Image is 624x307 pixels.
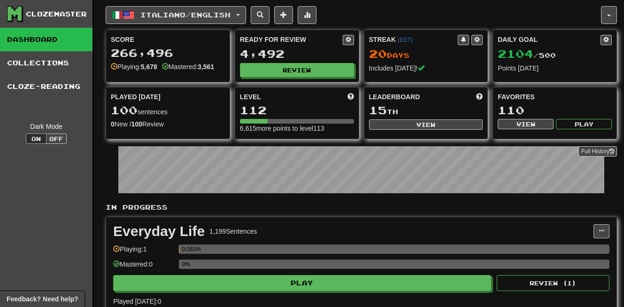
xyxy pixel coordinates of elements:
button: Play [113,275,491,291]
div: 6,615 more points to level 113 [240,124,354,133]
span: Leaderboard [369,92,420,102]
button: Search sentences [251,6,270,24]
button: More stats [298,6,316,24]
strong: 0 [111,120,115,128]
span: Played [DATE] [111,92,161,102]
div: Mastered: 0 [113,260,174,275]
div: sentences [111,104,225,117]
span: Score more points to level up [347,92,354,102]
p: In Progress [106,203,617,212]
span: 20 [369,47,387,60]
div: Mastered: [162,62,214,71]
span: Level [240,92,261,102]
span: / 500 [498,51,556,59]
span: Italiano / English [140,11,231,19]
div: Points [DATE] [498,63,612,73]
div: Score [111,35,225,44]
span: This week in points, UTC [476,92,483,102]
div: Streak [369,35,458,44]
button: Italiano/English [106,6,246,24]
strong: 3,561 [198,63,214,71]
a: (EDT) [398,37,413,43]
div: 266,496 [111,47,225,59]
span: 15 [369,103,387,117]
div: Playing: [111,62,157,71]
div: Everyday Life [113,224,205,238]
div: Daily Goal [498,35,601,45]
strong: 100 [131,120,142,128]
div: Day s [369,48,483,60]
div: Ready for Review [240,35,343,44]
div: Clozemaster [26,9,87,19]
span: 2104 [498,47,533,60]
button: View [498,119,554,129]
span: Played [DATE]: 0 [113,298,161,305]
button: Review [240,63,354,77]
div: 4,492 [240,48,354,60]
button: View [369,119,483,130]
strong: 5,678 [141,63,157,71]
div: 110 [498,104,612,116]
button: Review (1) [497,275,609,291]
div: Playing: 1 [113,244,174,260]
div: 1,199 Sentences [209,227,257,236]
button: Off [46,134,67,144]
button: On [26,134,46,144]
div: New / Review [111,119,225,129]
div: Includes [DATE]! [369,63,483,73]
span: 100 [111,103,138,117]
span: Open feedback widget [7,294,78,304]
button: Add sentence to collection [274,6,293,24]
a: Full History [578,146,617,157]
div: Favorites [498,92,612,102]
div: Dark Mode [7,122,85,131]
button: Play [556,119,612,129]
div: th [369,104,483,117]
div: 112 [240,104,354,116]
